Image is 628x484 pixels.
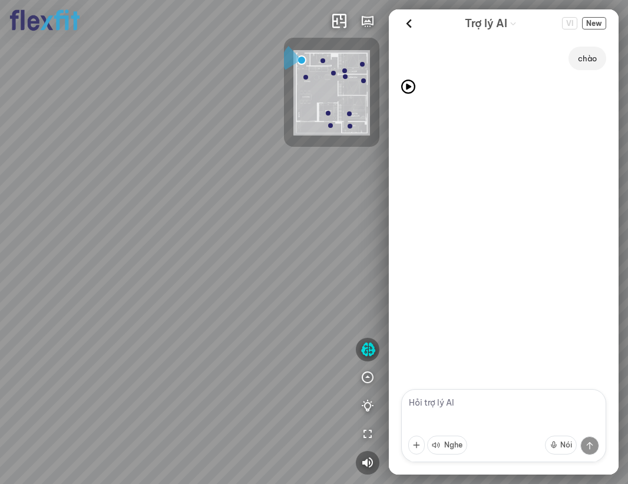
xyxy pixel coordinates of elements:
button: Change language [562,17,577,29]
span: VI [562,17,577,29]
button: New Chat [582,17,606,29]
span: New [582,17,606,29]
img: logo [9,9,80,31]
button: Nghe [427,436,467,455]
p: chào [578,52,597,64]
img: Flexfit_Apt1_M__JKL4XAWR2ATG_large.png [293,50,370,136]
span: Trợ lý AI [465,15,507,32]
button: Nói [545,436,577,455]
div: AI Guide options [465,14,517,32]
